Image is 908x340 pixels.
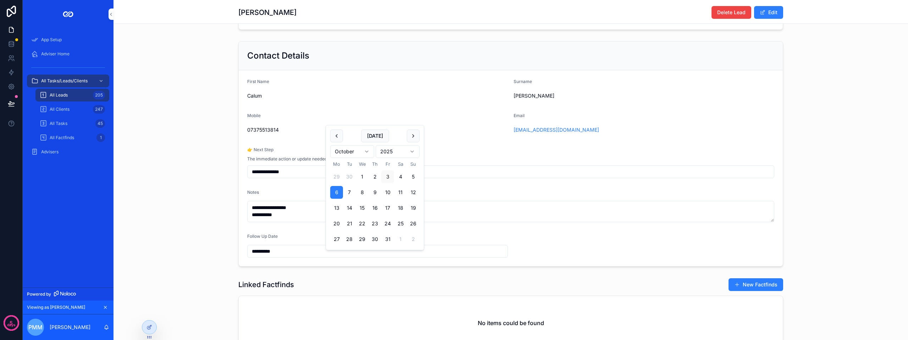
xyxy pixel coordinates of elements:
span: Surname [514,79,532,84]
button: Saturday, 18 October 2025 [394,202,407,214]
th: Thursday [369,161,381,168]
span: Notes [247,190,259,195]
span: All Clients [50,106,70,112]
a: All Leads205 [35,89,109,102]
button: Tuesday, 28 October 2025 [343,233,356,246]
button: Tuesday, 14 October 2025 [343,202,356,214]
span: All Tasks/Leads/Clients [41,78,88,84]
button: Saturday, 25 October 2025 [394,217,407,230]
div: 205 [93,91,105,99]
span: First Name [247,79,269,84]
button: [DATE] [361,130,389,142]
span: PMM [28,323,43,331]
a: Adviser Home [27,48,109,60]
p: 5 [10,319,13,327]
span: Calum [247,92,508,99]
span: The immediate action or update needed to keep this client moving forward. [247,156,397,162]
p: [PERSON_NAME] [50,324,90,331]
button: Wednesday, 15 October 2025 [356,202,369,214]
button: Tuesday, 7 October 2025 [343,186,356,199]
button: Today, Friday, 3 October 2025 [381,170,394,183]
span: [PERSON_NAME] [514,92,774,99]
button: Sunday, 26 October 2025 [407,217,420,230]
a: Powered by [23,287,113,301]
button: Wednesday, 1 October 2025 [356,170,369,183]
button: Sunday, 12 October 2025 [407,186,420,199]
span: Advisers [41,149,59,155]
span: All Leads [50,92,68,98]
table: October 2025 [330,161,420,246]
button: Monday, 6 October 2025, selected [330,186,343,199]
button: Wednesday, 8 October 2025 [356,186,369,199]
span: Email [514,113,525,118]
th: Monday [330,161,343,168]
button: Wednesday, 22 October 2025 [356,217,369,230]
span: 👉 Next Step [247,147,273,152]
button: Sunday, 19 October 2025 [407,202,420,214]
button: Tuesday, 30 September 2025 [343,170,356,183]
div: 247 [93,105,105,114]
a: Advisers [27,146,109,158]
button: Sunday, 5 October 2025 [407,170,420,183]
span: Powered by [27,291,51,297]
button: Thursday, 2 October 2025 [369,170,381,183]
a: App Setup [27,33,109,46]
button: Monday, 20 October 2025 [330,217,343,230]
span: App Setup [41,37,62,43]
span: 07375513814 [247,126,508,133]
button: Tuesday, 21 October 2025 [343,217,356,230]
button: Saturday, 1 November 2025 [394,233,407,246]
button: Wednesday, 29 October 2025 [356,233,369,246]
p: days [7,322,16,328]
button: Monday, 27 October 2025 [330,233,343,246]
th: Sunday [407,161,420,168]
a: All Tasks45 [35,117,109,130]
button: Saturday, 4 October 2025 [394,170,407,183]
a: All Tasks/Leads/Clients [27,75,109,87]
span: Adviser Home [41,51,70,57]
div: scrollable content [23,28,113,168]
h2: No items could be found [478,319,544,327]
button: Thursday, 9 October 2025 [369,186,381,199]
span: All Factfinds [50,135,74,141]
button: Monday, 13 October 2025 [330,202,343,214]
button: Sunday, 2 November 2025 [407,233,420,246]
a: All Factfinds1 [35,131,109,144]
button: Friday, 10 October 2025 [381,186,394,199]
button: Delete Lead [712,6,751,19]
span: Follow Up Date [247,234,278,239]
div: 1 [96,133,105,142]
button: Monday, 29 September 2025 [330,170,343,183]
a: All Clients247 [35,103,109,116]
img: App logo [62,9,74,20]
a: [EMAIL_ADDRESS][DOMAIN_NAME] [514,126,599,133]
div: 45 [95,119,105,128]
span: Delete Lead [717,9,746,16]
h2: Contact Details [247,50,309,61]
h1: [PERSON_NAME] [238,7,297,17]
button: Thursday, 16 October 2025 [369,202,381,214]
th: Saturday [394,161,407,168]
th: Wednesday [356,161,369,168]
button: Saturday, 11 October 2025 [394,186,407,199]
button: Friday, 31 October 2025 [381,233,394,246]
button: Friday, 24 October 2025 [381,217,394,230]
button: Friday, 17 October 2025 [381,202,394,214]
th: Friday [381,161,394,168]
span: Viewing as [PERSON_NAME] [27,305,85,310]
button: Edit [754,6,783,19]
button: Thursday, 23 October 2025 [369,217,381,230]
button: New Factfinds [729,278,783,291]
th: Tuesday [343,161,356,168]
h1: Linked Factfinds [238,280,294,290]
button: Thursday, 30 October 2025 [369,233,381,246]
span: All Tasks [50,121,67,126]
span: Mobile [247,113,261,118]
